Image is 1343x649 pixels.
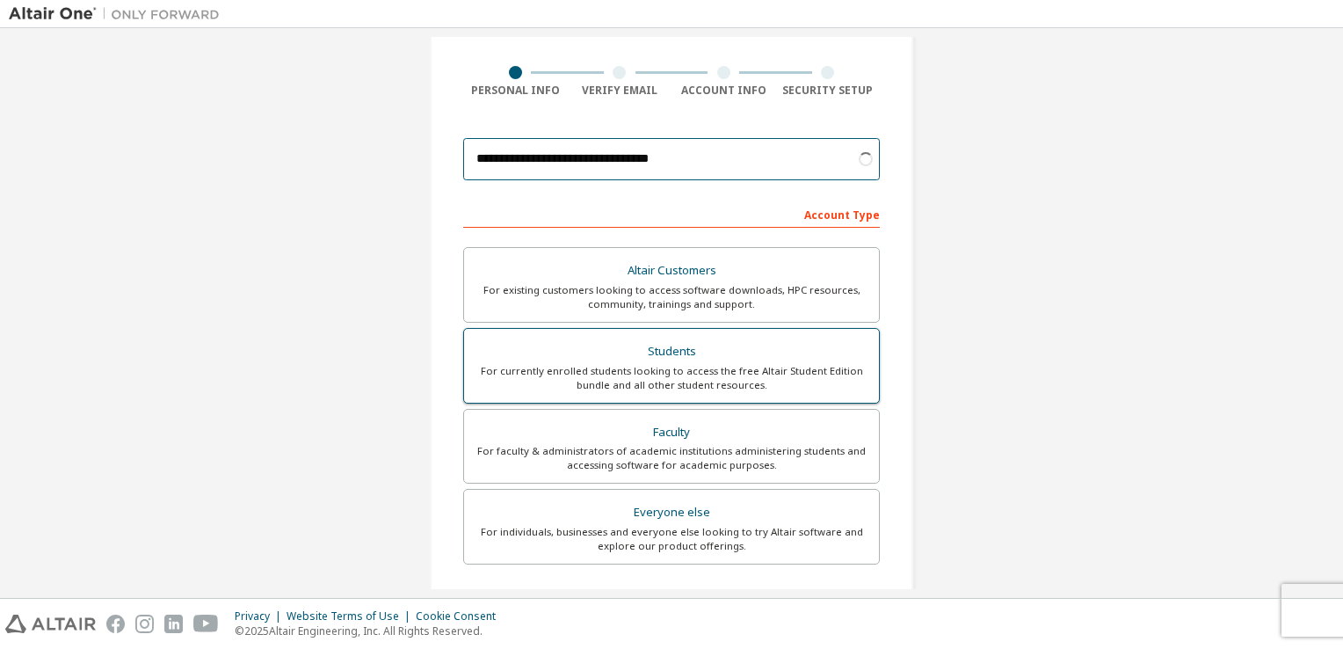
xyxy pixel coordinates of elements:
[475,444,868,472] div: For faculty & administrators of academic institutions administering students and accessing softwa...
[671,84,776,98] div: Account Info
[235,623,506,638] p: © 2025 Altair Engineering, Inc. All Rights Reserved.
[135,615,154,633] img: instagram.svg
[463,200,880,228] div: Account Type
[9,5,229,23] img: Altair One
[475,420,868,445] div: Faculty
[475,339,868,364] div: Students
[164,615,183,633] img: linkedin.svg
[475,525,868,553] div: For individuals, businesses and everyone else looking to try Altair software and explore our prod...
[235,609,287,623] div: Privacy
[106,615,125,633] img: facebook.svg
[463,84,568,98] div: Personal Info
[5,615,96,633] img: altair_logo.svg
[287,609,416,623] div: Website Terms of Use
[776,84,881,98] div: Security Setup
[193,615,219,633] img: youtube.svg
[475,364,868,392] div: For currently enrolled students looking to access the free Altair Student Edition bundle and all ...
[416,609,506,623] div: Cookie Consent
[475,500,868,525] div: Everyone else
[475,283,868,311] div: For existing customers looking to access software downloads, HPC resources, community, trainings ...
[568,84,672,98] div: Verify Email
[475,259,868,283] div: Altair Customers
